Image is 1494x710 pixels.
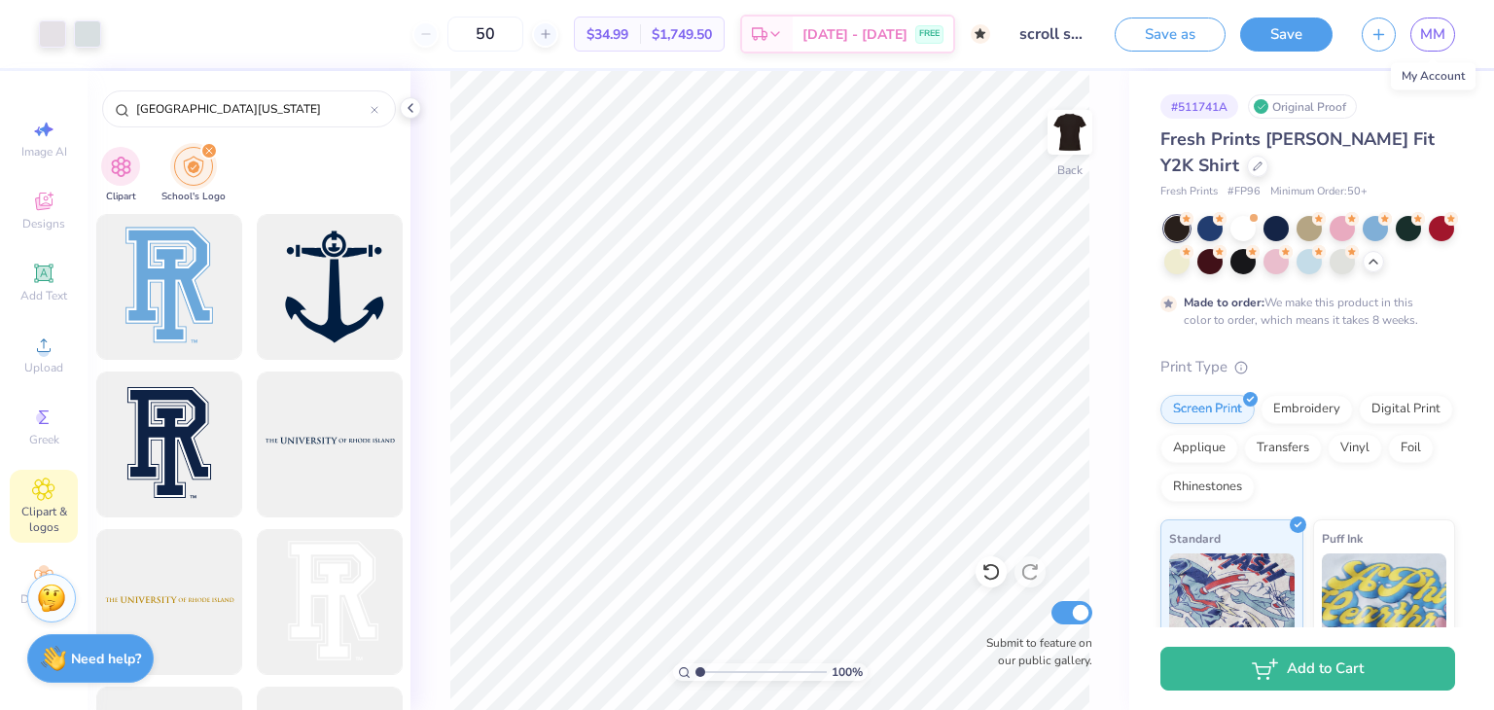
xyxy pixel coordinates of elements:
[1169,553,1295,651] img: Standard
[1057,161,1083,179] div: Back
[1169,528,1221,549] span: Standard
[1160,127,1435,177] span: Fresh Prints [PERSON_NAME] Fit Y2K Shirt
[110,156,132,178] img: Clipart Image
[1160,356,1455,378] div: Print Type
[1050,113,1089,152] img: Back
[1322,553,1447,651] img: Puff Ink
[1005,15,1100,53] input: Untitled Design
[21,144,67,160] span: Image AI
[1270,184,1368,200] span: Minimum Order: 50 +
[106,190,136,204] span: Clipart
[161,190,226,204] span: School's Logo
[1248,94,1357,119] div: Original Proof
[134,99,371,119] input: Try "WashU"
[24,360,63,375] span: Upload
[1359,395,1453,424] div: Digital Print
[919,27,940,41] span: FREE
[1160,473,1255,502] div: Rhinestones
[652,24,712,45] span: $1,749.50
[71,650,141,668] strong: Need help?
[1184,295,1264,310] strong: Made to order:
[101,147,140,204] div: filter for Clipart
[101,147,140,204] button: filter button
[1115,18,1226,52] button: Save as
[1160,94,1238,119] div: # 511741A
[832,663,863,681] span: 100 %
[1160,434,1238,463] div: Applique
[20,288,67,303] span: Add Text
[1388,434,1434,463] div: Foil
[1261,395,1353,424] div: Embroidery
[802,24,907,45] span: [DATE] - [DATE]
[447,17,523,52] input: – –
[161,147,226,204] button: filter button
[1410,18,1455,52] a: MM
[161,147,226,204] div: filter for School's Logo
[1227,184,1261,200] span: # FP96
[1244,434,1322,463] div: Transfers
[1160,647,1455,691] button: Add to Cart
[1420,23,1445,46] span: MM
[29,432,59,447] span: Greek
[1160,395,1255,424] div: Screen Print
[1184,294,1423,329] div: We make this product in this color to order, which means it takes 8 weeks.
[1160,184,1218,200] span: Fresh Prints
[1391,62,1476,89] div: My Account
[20,591,67,607] span: Decorate
[22,216,65,231] span: Designs
[976,634,1092,669] label: Submit to feature on our public gallery.
[1328,434,1382,463] div: Vinyl
[1240,18,1333,52] button: Save
[10,504,78,535] span: Clipart & logos
[1322,528,1363,549] span: Puff Ink
[587,24,628,45] span: $34.99
[183,156,204,178] img: School's Logo Image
